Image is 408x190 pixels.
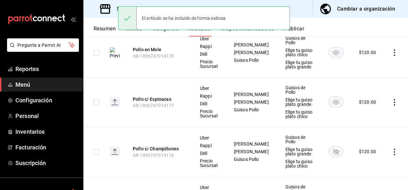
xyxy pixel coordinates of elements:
[328,47,344,58] button: availability-product
[15,127,78,136] span: Inventarios
[391,99,398,106] button: actions
[15,159,78,167] span: Suscripción
[133,53,174,59] span: AR-1836747014178
[133,96,184,102] button: edit-product-location
[94,26,116,36] button: Resumen
[234,92,269,97] span: [PERSON_NAME]
[4,46,79,53] a: Pregunta a Parrot AI
[200,44,218,49] span: Rappi
[200,52,218,56] span: Didi
[200,151,218,155] span: Didi
[200,136,218,140] span: Uber
[285,147,313,156] span: Elige tu guiso plato grande
[15,143,78,152] span: Facturación
[285,60,313,69] span: Elige tu guiso plato grande
[15,80,78,89] span: Menú
[285,36,313,45] span: Guisos de Pollo
[234,43,269,47] span: [PERSON_NAME]
[200,159,218,168] span: Precio Sucursal
[234,142,269,146] span: [PERSON_NAME]
[133,103,174,108] span: AR-1836747014177
[137,11,231,25] div: El artículo se ha incluido de forma exitosa
[391,149,398,155] button: actions
[112,5,224,13] h3: Sucursal: [PERSON_NAME] ([PERSON_NAME])
[285,159,313,168] span: Elige tu guiso plato chico
[200,143,218,148] span: Rappi
[110,47,120,59] img: Preview
[234,100,269,104] span: [PERSON_NAME]
[7,38,79,52] button: Pregunta a Parrot AI
[285,135,313,144] span: Guisos de Pollo
[200,185,218,190] span: Uber
[359,148,376,155] div: $ 120.00
[200,36,218,41] span: Uber
[234,58,269,62] span: Guisos Pollo
[284,26,304,36] button: Publicar
[234,107,269,112] span: Guisos Pollo
[234,50,269,55] span: [PERSON_NAME]
[285,85,313,94] span: Guisos de Pollo
[15,65,78,73] span: Reportes
[200,109,218,118] span: Precio Sucursal
[15,96,78,105] span: Configuración
[285,110,313,119] span: Elige tu guiso plato chico
[337,4,395,13] div: Cambiar a organización
[359,49,376,56] div: $ 120.00
[391,50,398,56] button: actions
[328,97,344,107] button: availability-product
[17,42,69,49] span: Pregunta a Parrot AI
[285,98,313,107] span: Elige tu guiso plato grande
[71,17,76,22] button: open_drawer_menu
[133,46,184,53] button: edit-product-location
[328,146,344,157] button: availability-product
[359,99,376,105] div: $ 120.00
[200,94,218,98] span: Rappi
[285,48,313,57] span: Elige tu guiso plato chico
[234,157,269,162] span: Guisos Pollo
[200,59,218,68] span: Precio Sucursal
[200,86,218,91] span: Uber
[234,149,269,154] span: [PERSON_NAME]
[94,26,408,36] div: navigation tabs
[133,153,174,158] span: AR-1836747014176
[133,146,184,152] button: edit-product-location
[200,101,218,106] span: Didi
[15,112,78,120] span: Personal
